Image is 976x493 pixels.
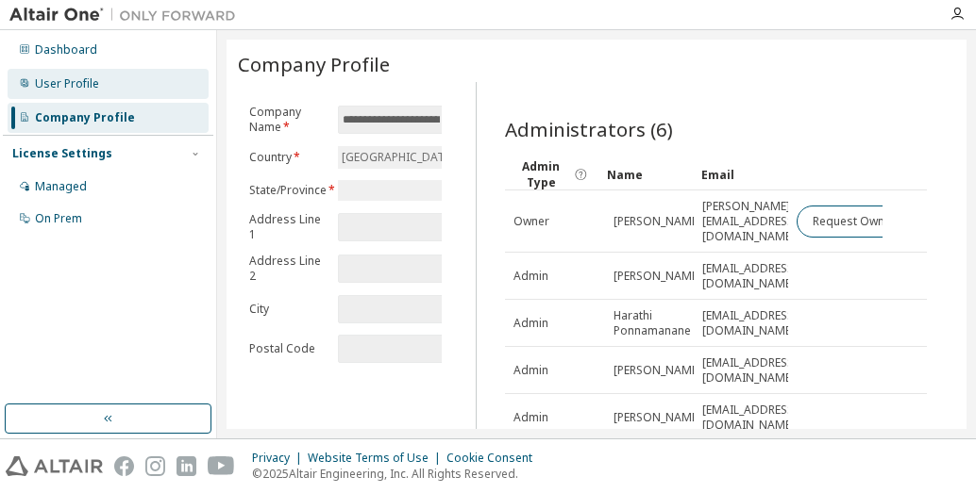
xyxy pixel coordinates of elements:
[513,158,569,190] span: Admin Type
[9,6,245,25] img: Altair One
[252,451,308,466] div: Privacy
[208,456,235,476] img: youtube.svg
[614,269,701,284] span: [PERSON_NAME]
[702,403,798,433] span: [EMAIL_ADDRESS][DOMAIN_NAME]
[614,214,701,229] span: [PERSON_NAME]
[177,456,196,476] img: linkedin.svg
[513,214,549,229] span: Owner
[249,254,327,284] label: Address Line 2
[145,456,165,476] img: instagram.svg
[114,456,134,476] img: facebook.svg
[35,179,87,194] div: Managed
[614,363,701,378] span: [PERSON_NAME]
[338,146,461,169] div: [GEOGRAPHIC_DATA]
[308,451,446,466] div: Website Terms of Use
[513,316,548,331] span: Admin
[238,51,390,77] span: Company Profile
[252,466,544,482] p: © 2025 Altair Engineering, Inc. All Rights Reserved.
[702,308,798,338] span: [EMAIL_ADDRESS][DOMAIN_NAME]
[249,212,327,242] label: Address Line 1
[249,105,327,135] label: Company Name
[607,159,686,189] div: Name
[797,205,956,238] button: Request Owner Change
[702,199,798,244] span: [PERSON_NAME][EMAIL_ADDRESS][DOMAIN_NAME]
[35,76,99,91] div: User Profile
[339,147,458,168] div: [GEOGRAPHIC_DATA]
[12,146,112,161] div: License Settings
[249,302,327,317] label: City
[35,110,135,125] div: Company Profile
[249,341,327,356] label: Postal Code
[702,261,798,291] span: [EMAIL_ADDRESS][DOMAIN_NAME]
[614,308,691,338] span: Harathi Ponnamanane
[513,410,548,425] span: Admin
[249,150,327,165] label: Country
[702,355,798,386] span: [EMAIL_ADDRESS][DOMAIN_NAME]
[505,116,673,142] span: Administrators (6)
[446,451,544,466] div: Cookie Consent
[249,183,327,198] label: State/Province
[513,269,548,284] span: Admin
[35,42,97,58] div: Dashboard
[6,456,103,476] img: altair_logo.svg
[614,410,701,425] span: [PERSON_NAME]
[35,211,82,226] div: On Prem
[513,363,548,378] span: Admin
[701,159,781,189] div: Email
